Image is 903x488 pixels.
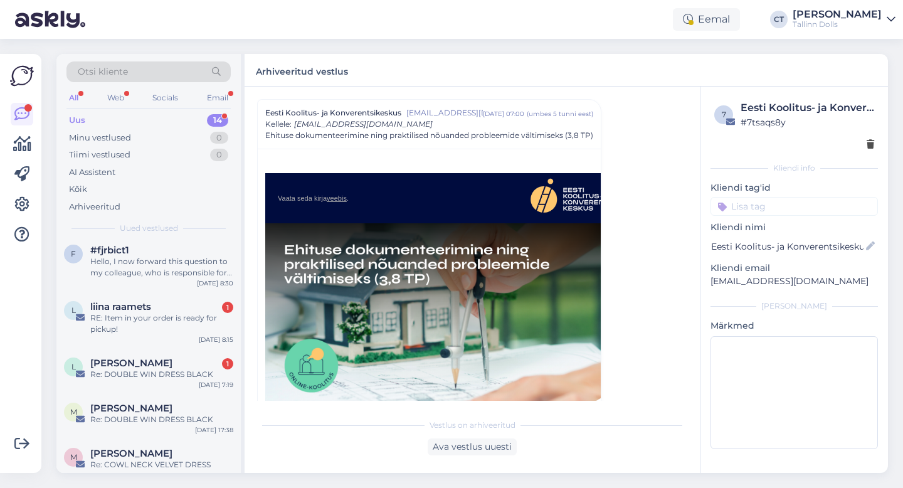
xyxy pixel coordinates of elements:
span: M [70,452,77,462]
img: Ehituse dokumenteerimine ning praktilised nõuanded probleemide vältimiseks (3,8 TP) [265,223,642,411]
span: f [71,249,76,258]
div: Ava vestlus uuesti [428,438,517,455]
div: Arhiveeritud [69,201,120,213]
span: Margery Kihho [90,403,172,414]
input: Lisa tag [710,197,878,216]
div: Re: COWL NECK VELVET DRESS BLUE [90,459,233,482]
p: Kliendi nimi [710,221,878,234]
img: Askly Logo [10,64,34,88]
div: [DATE] 07:00 [483,109,524,119]
span: 7 [722,110,726,119]
div: Eemal [673,8,740,31]
span: Otsi kliente [78,65,128,78]
div: 1 [222,302,233,313]
label: Arhiveeritud vestlus [256,61,348,78]
div: [PERSON_NAME] [793,9,882,19]
div: Re: DOUBLE WIN DRESS BLACK [90,369,233,380]
div: Minu vestlused [69,132,131,144]
div: 0 [210,132,228,144]
div: [DATE] 8:30 [197,278,233,288]
p: [EMAIL_ADDRESS][DOMAIN_NAME] [710,275,878,288]
span: liina raamets [90,301,151,312]
div: CT [770,11,788,28]
div: 14 [207,114,228,127]
div: [DATE] 17:38 [195,425,233,435]
div: Socials [150,90,181,106]
div: 0 [210,149,228,161]
td: Vaata seda kirja . [278,173,520,223]
div: Tiimi vestlused [69,149,130,161]
span: #fjrbict1 [90,245,129,256]
p: Kliendi email [710,262,878,275]
div: All [66,90,81,106]
span: Uued vestlused [120,223,178,234]
span: Kellele : [265,119,292,129]
span: Eesti Koolitus- ja Konverentsikeskus [265,107,401,119]
div: RE: Item in your order is ready for pickup! [90,312,233,335]
div: 1 [222,358,233,369]
span: Liina Lukk [90,358,172,369]
div: [DATE] 8:15 [199,335,233,344]
div: Hello, I now forward this question to my colleague, who is responsible for this. The reply will b... [90,256,233,278]
div: Tallinn Dolls [793,19,882,29]
div: Kõik [69,183,87,196]
div: [DATE] 7:19 [199,380,233,390]
div: Uus [69,114,85,127]
div: Kliendi info [710,162,878,174]
span: M [70,407,77,416]
a: [PERSON_NAME]Tallinn Dolls [793,9,895,29]
span: Ehituse dokumenteerimine ning praktilised nõuanded probleemide vältimiseks (3,8 TP) [265,130,593,141]
span: [EMAIL_ADDRESS][DOMAIN_NAME] [294,119,433,129]
div: # 7tsaqs8y [741,115,874,129]
span: L [71,362,76,371]
span: Vestlus on arhiveeritud [430,420,515,431]
p: Märkmed [710,319,878,332]
div: AI Assistent [69,166,115,179]
div: [PERSON_NAME] [710,300,878,312]
p: Kliendi tag'id [710,181,878,194]
div: Eesti Koolitus- ja Konverentsikeskus [741,100,874,115]
a: veebis [327,194,347,202]
span: Mirjam Lauringson [90,448,172,459]
div: Web [105,90,127,106]
input: Lisa nimi [711,240,863,253]
div: ( umbes 5 tunni eest ) [527,109,593,119]
span: [EMAIL_ADDRESS][DOMAIN_NAME] [406,107,483,119]
div: Email [204,90,231,106]
div: Re: DOUBLE WIN DRESS BLACK [90,414,233,425]
span: l [71,305,76,315]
